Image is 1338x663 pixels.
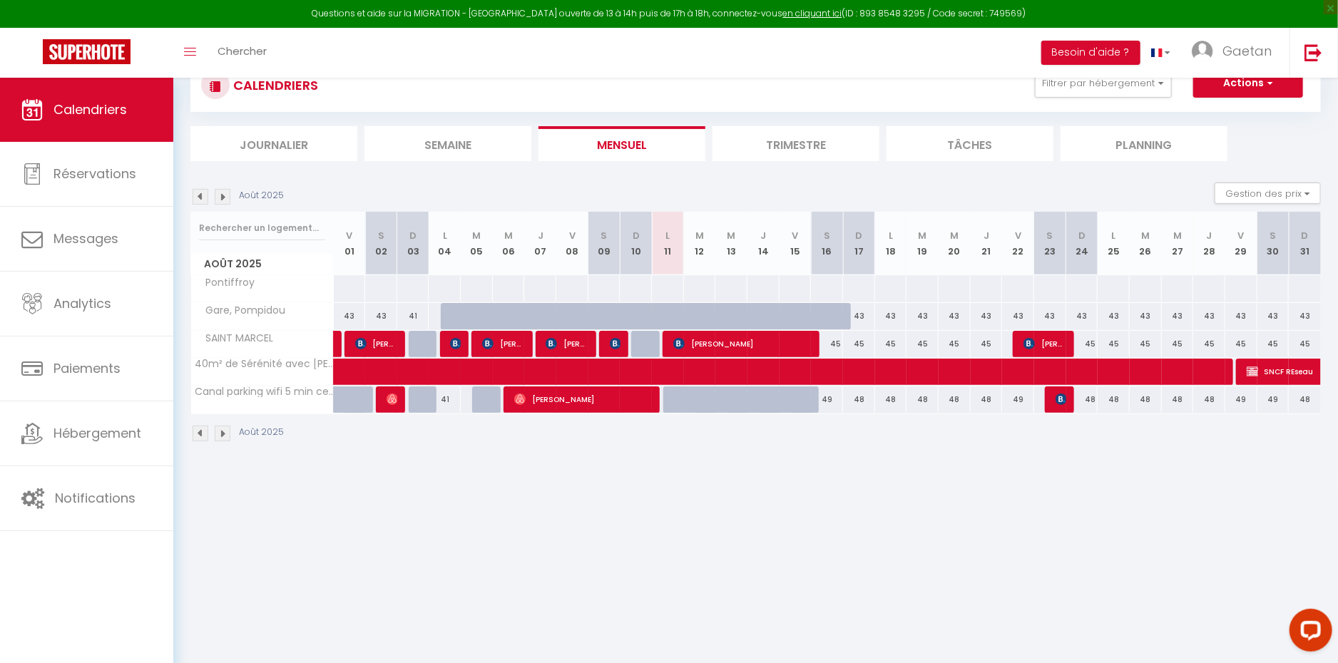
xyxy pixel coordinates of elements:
div: 48 [875,386,907,413]
span: Pontiffroy [193,275,259,291]
th: 11 [652,212,684,275]
div: 48 [1289,386,1321,413]
div: 45 [971,331,1003,357]
iframe: LiveChat chat widget [1278,603,1338,663]
th: 01 [334,212,366,275]
abbr: V [1238,229,1245,242]
span: [PERSON_NAME] [546,330,588,357]
p: Août 2025 [239,189,284,202]
div: 48 [971,386,1003,413]
abbr: M [695,229,704,242]
div: 45 [1257,331,1290,357]
abbr: M [472,229,481,242]
span: SAINT MARCEL [193,331,277,346]
span: Gare, Pompidou [193,303,290,319]
span: [PERSON_NAME] [673,330,812,357]
li: Mensuel [538,126,705,161]
abbr: D [1078,229,1086,242]
abbr: V [346,229,352,242]
abbr: M [1173,229,1182,242]
abbr: V [569,229,576,242]
div: 48 [1193,386,1225,413]
li: Tâches [887,126,1053,161]
span: Août 2025 [191,254,333,274]
img: ... [1192,41,1213,62]
abbr: D [409,229,417,242]
abbr: L [889,229,893,242]
input: Rechercher un logement... [199,215,325,241]
div: 48 [1162,386,1194,413]
div: 45 [939,331,971,357]
button: Filtrer par hébergement [1035,69,1172,98]
div: 45 [1193,331,1225,357]
abbr: J [760,229,766,242]
th: 03 [397,212,429,275]
th: 05 [461,212,493,275]
abbr: S [824,229,830,242]
th: 29 [1225,212,1257,275]
li: Trimestre [713,126,879,161]
div: 49 [811,386,843,413]
div: 45 [875,331,907,357]
div: 43 [875,303,907,329]
span: Paiements [53,359,121,377]
abbr: M [950,229,959,242]
span: Canal parking wifi 5 min centre [193,386,336,397]
th: 19 [907,212,939,275]
abbr: S [1047,229,1053,242]
th: 26 [1130,212,1162,275]
th: 17 [843,212,875,275]
th: 04 [429,212,461,275]
th: 28 [1193,212,1225,275]
span: [PERSON_NAME] [1023,330,1066,357]
a: en cliquant ici [783,7,842,19]
th: 06 [493,212,525,275]
div: 48 [939,386,971,413]
th: 10 [620,212,652,275]
span: [PERSON_NAME] [514,386,653,413]
div: 45 [1130,331,1162,357]
abbr: J [984,229,989,242]
div: 43 [1289,303,1321,329]
th: 08 [556,212,588,275]
div: 45 [907,331,939,357]
th: 24 [1066,212,1098,275]
div: 45 [843,331,875,357]
div: 48 [1098,386,1130,413]
th: 31 [1289,212,1321,275]
h3: CALENDRIERS [230,69,318,101]
a: ... Gaetan [1181,28,1290,78]
abbr: J [1207,229,1212,242]
abbr: J [538,229,543,242]
span: [PERSON_NAME] [450,330,461,357]
div: 45 [811,331,843,357]
abbr: M [919,229,927,242]
div: 43 [1193,303,1225,329]
abbr: L [665,229,670,242]
abbr: V [792,229,799,242]
abbr: S [1270,229,1276,242]
button: Gestion des prix [1215,183,1321,204]
span: Réservations [53,165,136,183]
th: 25 [1098,212,1130,275]
div: 43 [843,303,875,329]
th: 22 [1002,212,1034,275]
button: Besoin d'aide ? [1041,41,1140,65]
div: 43 [1257,303,1290,329]
div: 45 [1225,331,1257,357]
div: 43 [907,303,939,329]
span: [PERSON_NAME] [610,330,621,357]
th: 21 [971,212,1003,275]
span: Analytics [53,294,111,312]
th: 18 [875,212,907,275]
abbr: M [504,229,513,242]
th: 12 [684,212,716,275]
th: 27 [1162,212,1194,275]
th: 23 [1034,212,1066,275]
div: 48 [843,386,875,413]
li: Journalier [190,126,357,161]
div: 43 [1130,303,1162,329]
th: 30 [1257,212,1290,275]
div: 43 [1225,303,1257,329]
